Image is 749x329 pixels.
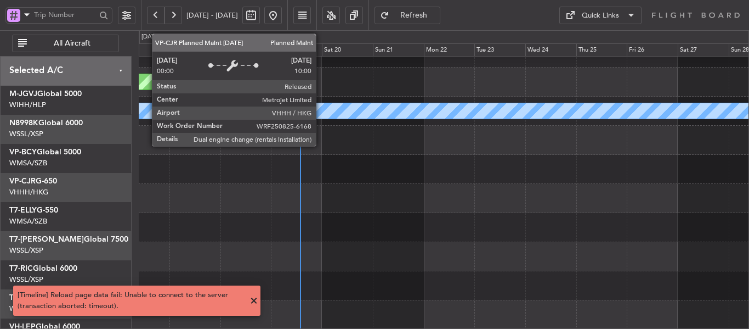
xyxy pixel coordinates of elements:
span: T7-ELLY [9,207,37,214]
input: Trip Number [34,7,96,23]
a: WMSA/SZB [9,216,47,226]
a: N8998KGlobal 6000 [9,119,83,127]
div: Sat 20 [322,43,373,57]
div: [Timeline] Reload page data fail: Unable to connect to the server (transaction aborted: timeout). [18,290,244,311]
span: All Aircraft [29,40,115,47]
button: Refresh [374,7,440,24]
span: VP-CJR [9,177,36,185]
div: Mon 22 [424,43,475,57]
a: WIHH/HLP [9,100,46,110]
div: Thu 18 [220,43,271,57]
span: T7-RIC [9,265,33,272]
div: [DATE] [141,32,160,42]
div: Tue 23 [474,43,525,57]
div: Thu 25 [576,43,627,57]
a: WSSL/XSP [9,246,43,255]
a: T7-RICGlobal 6000 [9,265,77,272]
span: [DATE] - [DATE] [186,10,238,20]
span: Refresh [391,12,436,19]
span: T7-[PERSON_NAME] [9,236,84,243]
span: VP-BCY [9,148,37,156]
div: Wed 17 [169,43,220,57]
div: Tue 16 [118,43,169,57]
a: T7-ELLYG-550 [9,207,58,214]
div: Sun 21 [373,43,424,57]
a: VP-CJRG-650 [9,177,57,185]
div: Fri 19 [271,43,322,57]
a: M-JGVJGlobal 5000 [9,90,82,98]
a: WMSA/SZB [9,158,47,168]
a: WSSL/XSP [9,129,43,139]
a: VP-BCYGlobal 5000 [9,148,81,156]
div: Fri 26 [627,43,678,57]
a: T7-[PERSON_NAME]Global 7500 [9,236,128,243]
span: M-JGVJ [9,90,37,98]
a: VHHH/HKG [9,187,48,197]
span: N8998K [9,119,38,127]
button: Quick Links [559,7,642,24]
div: Sat 27 [678,43,729,57]
div: Quick Links [582,10,619,21]
button: All Aircraft [12,35,119,52]
div: Wed 24 [525,43,576,57]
